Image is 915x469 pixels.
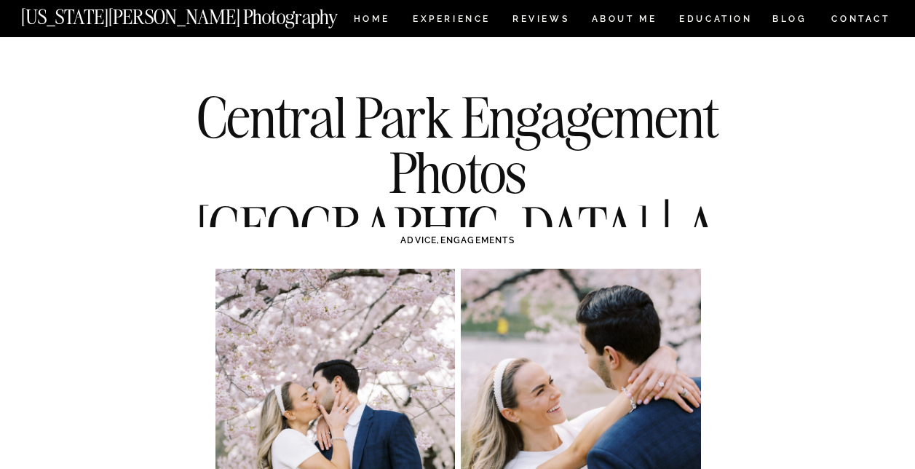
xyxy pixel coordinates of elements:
a: CONTACT [831,11,891,27]
h3: , [246,234,670,247]
a: EDUCATION [678,15,754,27]
a: Experience [413,15,489,27]
a: ADVICE [400,235,437,245]
a: ABOUT ME [591,15,657,27]
a: [US_STATE][PERSON_NAME] Photography [21,7,387,20]
a: REVIEWS [512,15,567,27]
a: ENGAGEMENTS [440,235,515,245]
h1: Central Park Engagement Photos [GEOGRAPHIC_DATA] | A Complete Guide [194,90,722,310]
a: BLOG [772,15,807,27]
a: HOME [351,15,392,27]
